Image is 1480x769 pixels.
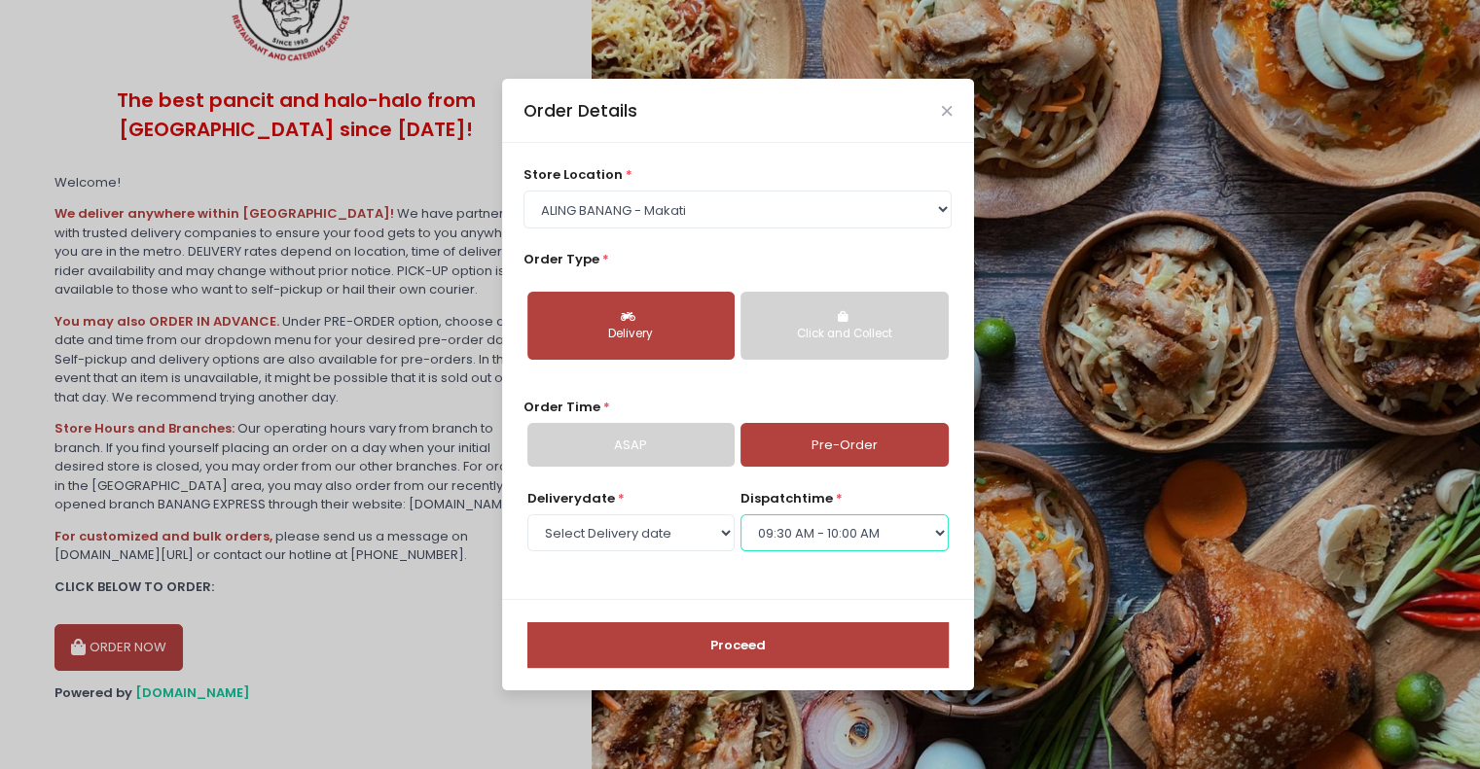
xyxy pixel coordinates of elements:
button: Click and Collect [740,292,948,360]
a: ASAP [527,423,735,468]
button: Proceed [527,622,949,669]
div: Order Details [523,98,637,123]
div: Click and Collect [754,326,934,343]
span: Delivery date [527,489,615,507]
button: Close [942,106,952,116]
span: Order Type [523,250,599,268]
button: Delivery [527,292,735,360]
span: store location [523,165,623,184]
a: Pre-Order [740,423,948,468]
div: Delivery [541,326,721,343]
span: Order Time [523,398,600,416]
span: dispatch time [740,489,833,507]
